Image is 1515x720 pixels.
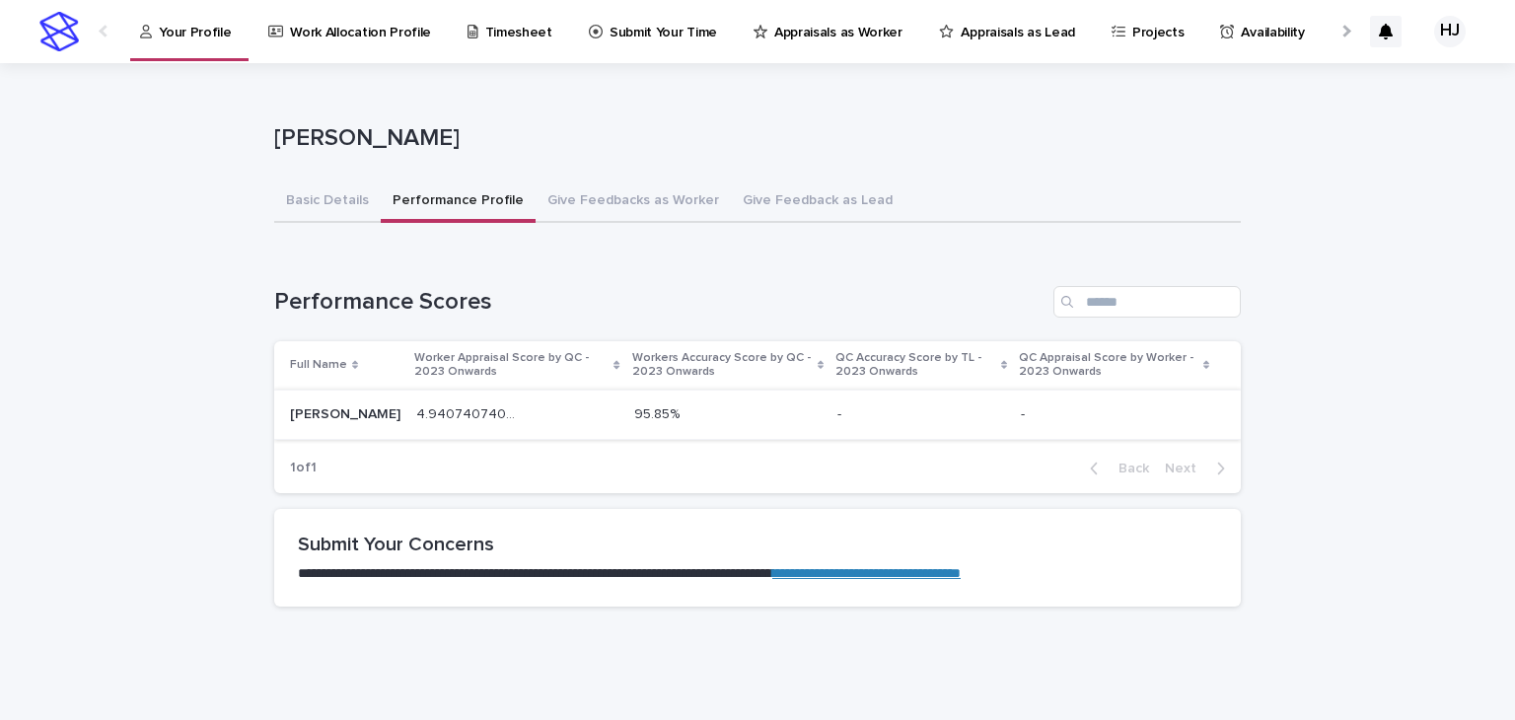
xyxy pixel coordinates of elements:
[1021,402,1029,423] p: -
[1053,286,1241,318] input: Search
[39,12,79,51] img: stacker-logo-s-only.png
[634,402,684,423] p: 95.85%
[290,354,347,376] p: Full Name
[274,181,381,223] button: Basic Details
[381,181,536,223] button: Performance Profile
[274,124,1233,153] p: [PERSON_NAME]
[1019,347,1198,384] p: QC Appraisal Score by Worker - 2023 Onwards
[414,347,609,384] p: Worker Appraisal Score by QC - 2023 Onwards
[274,444,332,492] p: 1 of 1
[416,402,519,423] p: 4.940740740740741
[274,288,1046,317] h1: Performance Scores
[835,347,996,384] p: QC Accuracy Score by TL - 2023 Onwards
[632,347,813,384] p: Workers Accuracy Score by QC - 2023 Onwards
[837,402,845,423] p: -
[298,533,1217,556] h2: Submit Your Concerns
[1165,462,1208,475] span: Next
[1157,460,1241,477] button: Next
[536,181,731,223] button: Give Feedbacks as Worker
[1434,16,1466,47] div: HJ
[731,181,904,223] button: Give Feedback as Lead
[1074,460,1157,477] button: Back
[290,402,404,423] p: Hira Javeed
[274,390,1241,439] tr: [PERSON_NAME][PERSON_NAME] 4.9407407407407414.940740740740741 95.85%95.85% -- --
[1107,462,1149,475] span: Back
